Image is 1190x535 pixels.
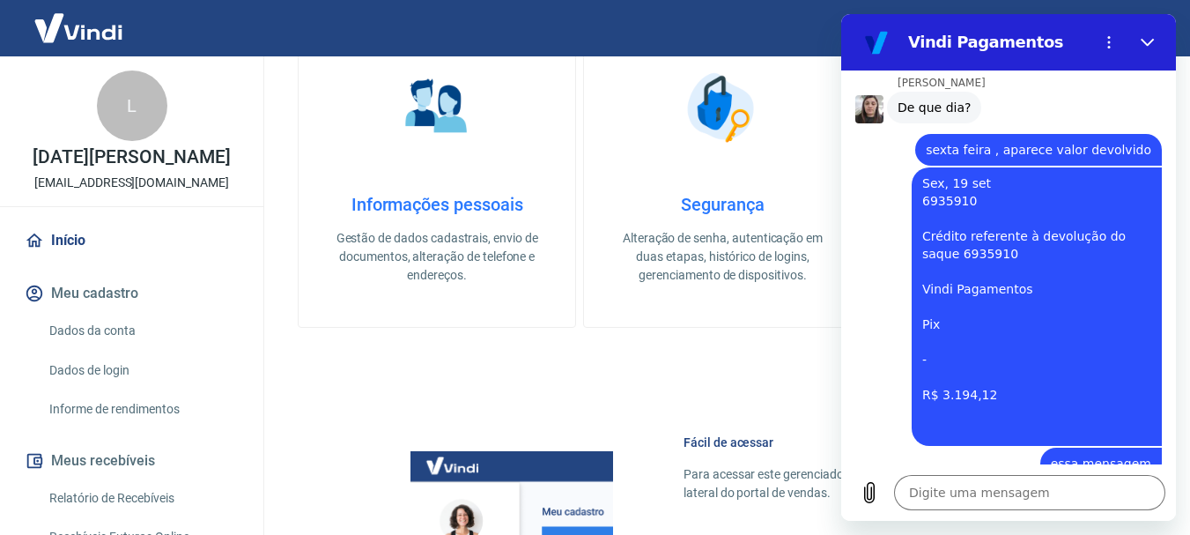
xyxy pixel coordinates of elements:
button: Sair [1105,12,1169,45]
img: Segurança [678,63,766,152]
a: Início [21,221,242,260]
h4: Segurança [612,194,832,215]
button: Meus recebíveis [21,442,242,480]
a: Informe de rendimentos [42,391,242,427]
div: L [97,71,167,141]
p: [EMAIL_ADDRESS][DOMAIN_NAME] [34,174,229,192]
p: Gestão de dados cadastrais, envio de documentos, alteração de telefone e endereços. [327,229,547,285]
h6: Fácil de acessar [684,434,1105,451]
a: SegurançaSegurançaAlteração de senha, autenticação em duas etapas, histórico de logins, gerenciam... [583,20,861,328]
a: Relatório de Recebíveis [42,480,242,516]
a: Dados da conta [42,313,242,349]
iframe: Janela de mensagens [841,14,1176,521]
a: Informações pessoaisInformações pessoaisGestão de dados cadastrais, envio de documentos, alteraçã... [298,20,576,328]
p: [DATE][PERSON_NAME] [33,148,230,167]
p: Para acessar este gerenciador, basta clicar em “Gerenciar conta” no menu lateral do portal de ven... [684,465,1105,502]
button: Meu cadastro [21,274,242,313]
h4: Informações pessoais [327,194,547,215]
p: Alteração de senha, autenticação em duas etapas, histórico de logins, gerenciamento de dispositivos. [612,229,832,285]
img: Vindi [21,1,136,55]
a: Dados de login [42,353,242,389]
img: Informações pessoais [393,63,481,152]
